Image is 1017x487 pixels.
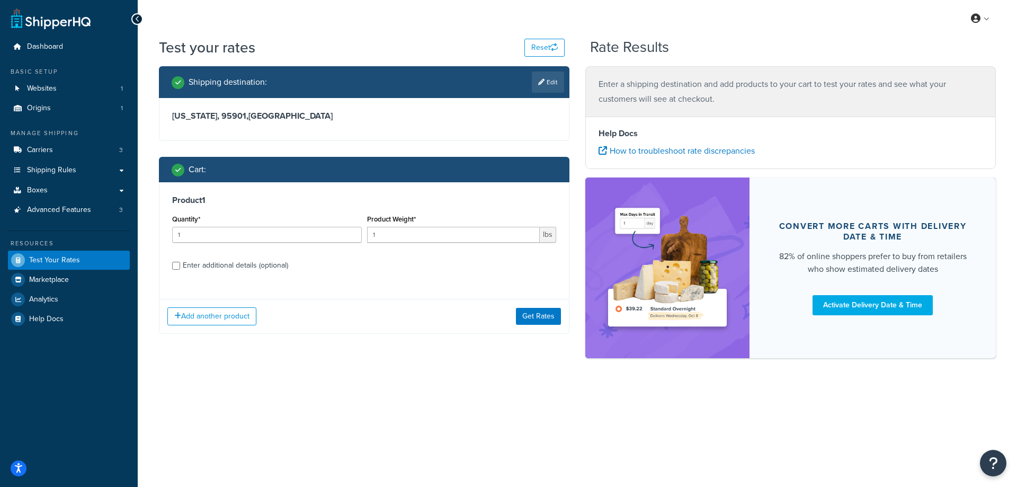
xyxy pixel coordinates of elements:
a: Test Your Rates [8,251,130,270]
a: Help Docs [8,309,130,329]
span: Carriers [27,146,53,155]
span: Websites [27,84,57,93]
span: Boxes [27,186,48,195]
a: Dashboard [8,37,130,57]
span: Test Your Rates [29,256,80,265]
li: Advanced Features [8,200,130,220]
h2: Cart : [189,165,206,174]
div: 82% of online shoppers prefer to buy from retailers who show estimated delivery dates [775,250,970,276]
span: Dashboard [27,42,63,51]
div: Enter additional details (optional) [183,258,288,273]
button: Reset [524,39,565,57]
a: Shipping Rules [8,161,130,180]
span: 3 [119,146,123,155]
div: Resources [8,239,130,248]
div: Basic Setup [8,67,130,76]
h3: Product 1 [172,195,556,206]
h2: Shipping destination : [189,77,267,87]
a: Carriers3 [8,140,130,160]
a: Origins1 [8,99,130,118]
button: Get Rates [516,308,561,325]
div: Manage Shipping [8,129,130,138]
button: Open Resource Center [980,450,1006,476]
h2: Rate Results [590,39,669,56]
a: How to troubleshoot rate discrepancies [599,145,755,157]
a: Edit [532,72,564,93]
input: Enter additional details (optional) [172,262,180,270]
li: Origins [8,99,130,118]
p: Enter a shipping destination and add products to your cart to test your rates and see what your c... [599,77,983,107]
span: 1 [121,104,123,113]
img: feature-image-ddt-36eae7f7280da8017bfb280eaccd9c446f90b1fe08728e4019434db127062ab4.png [601,193,734,342]
span: Shipping Rules [27,166,76,175]
li: Carriers [8,140,130,160]
a: Advanced Features3 [8,200,130,220]
span: lbs [540,227,556,243]
span: Help Docs [29,315,64,324]
label: Quantity* [172,215,200,223]
span: 3 [119,206,123,215]
label: Product Weight* [367,215,416,223]
a: Websites1 [8,79,130,99]
button: Add another product [167,307,256,325]
li: Websites [8,79,130,99]
h4: Help Docs [599,127,983,140]
div: Convert more carts with delivery date & time [775,221,970,242]
h1: Test your rates [159,37,255,58]
span: Analytics [29,295,58,304]
a: Activate Delivery Date & Time [813,295,933,315]
span: Marketplace [29,276,69,285]
input: 0 [172,227,362,243]
span: 1 [121,84,123,93]
h3: [US_STATE], 95901 , [GEOGRAPHIC_DATA] [172,111,556,121]
a: Boxes [8,181,130,200]
span: Advanced Features [27,206,91,215]
a: Analytics [8,290,130,309]
input: 0.00 [367,227,540,243]
a: Marketplace [8,270,130,289]
span: Origins [27,104,51,113]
